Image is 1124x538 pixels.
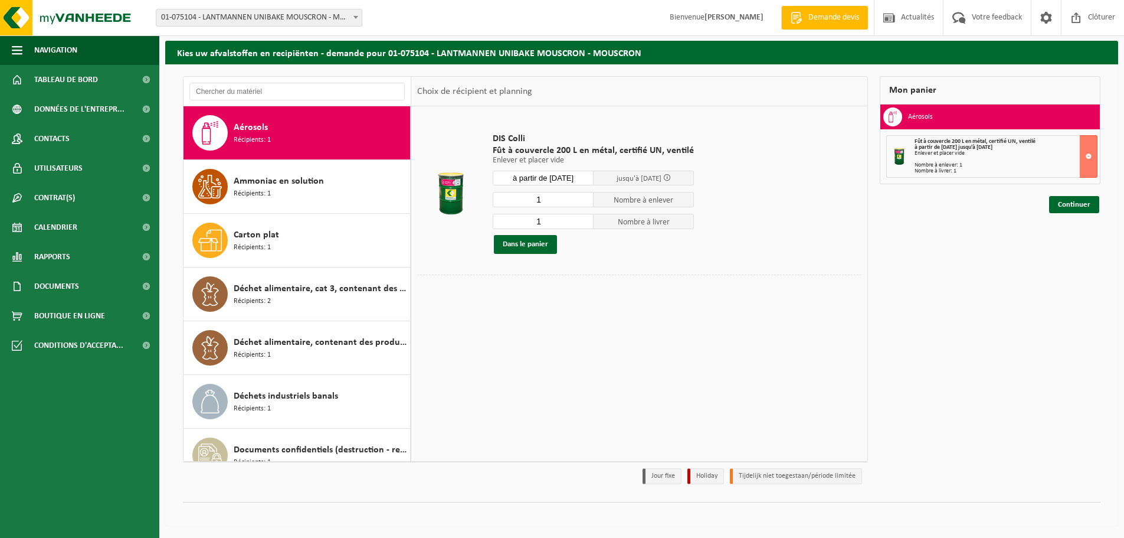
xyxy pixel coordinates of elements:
span: Calendrier [34,213,77,242]
button: Documents confidentiels (destruction - recyclage) Récipients: 1 [183,429,411,482]
span: Demande devis [805,12,862,24]
span: Utilisateurs [34,154,83,183]
li: Tijdelijk niet toegestaan/période limitée [730,468,862,484]
strong: [PERSON_NAME] [704,13,763,22]
span: DIS Colli [493,133,694,145]
input: Sélectionnez date [493,171,594,185]
span: Documents confidentiels (destruction - recyclage) [234,443,407,457]
div: Nombre à enlever: 1 [915,162,1097,168]
span: Contacts [34,124,70,154]
button: Déchets industriels banals Récipients: 1 [183,375,411,429]
li: Holiday [687,468,724,484]
h3: Aérosols [908,107,933,126]
span: Aérosols [234,120,268,135]
span: Récipients: 1 [234,188,271,200]
h2: Kies uw afvalstoffen en recipiënten - demande pour 01-075104 - LANTMANNEN UNIBAKE MOUSCRON - MOUS... [165,41,1118,64]
span: 01-075104 - LANTMANNEN UNIBAKE MOUSCRON - MOUSCRON [156,9,362,26]
a: Demande devis [781,6,868,30]
div: Enlever et placer vide [915,151,1097,156]
span: Données de l'entrepr... [34,94,124,124]
span: Récipients: 1 [234,403,271,415]
span: Boutique en ligne [34,301,105,331]
div: Mon panier [880,76,1100,105]
input: Chercher du matériel [189,83,405,100]
span: Navigation [34,35,77,65]
span: Récipients: 2 [234,296,271,307]
p: Enlever et placer vide [493,156,694,165]
button: Ammoniac en solution Récipients: 1 [183,160,411,214]
span: Déchet alimentaire, contenant des produits d'origine animale, emballage mélangé (sans verre), cat 3 [234,335,407,350]
li: Jour fixe [643,468,681,484]
span: Récipients: 1 [234,135,271,146]
span: Conditions d'accepta... [34,331,123,360]
span: 01-075104 - LANTMANNEN UNIBAKE MOUSCRON - MOUSCRON [156,9,362,27]
span: Récipients: 1 [234,242,271,253]
strong: à partir de [DATE] jusqu'à [DATE] [915,144,992,151]
span: Fût à couvercle 200 L en métal, certifié UN, ventilé [493,145,694,156]
button: Carton plat Récipients: 1 [183,214,411,268]
button: Déchet alimentaire, cat 3, contenant des produits d'origine animale, emballage synthétique Récipi... [183,268,411,321]
span: Nombre à livrer [594,214,694,229]
a: Continuer [1049,196,1099,213]
span: Carton plat [234,228,279,242]
div: Choix de récipient et planning [411,77,538,106]
span: Rapports [34,242,70,272]
span: Nombre à enlever [594,192,694,207]
div: Nombre à livrer: 1 [915,168,1097,174]
span: Ammoniac en solution [234,174,324,188]
span: Récipients: 1 [234,457,271,468]
span: Récipients: 1 [234,350,271,361]
span: Documents [34,272,79,301]
span: Déchet alimentaire, cat 3, contenant des produits d'origine animale, emballage synthétique [234,282,407,296]
span: Déchets industriels banals [234,389,338,403]
span: Fût à couvercle 200 L en métal, certifié UN, ventilé [915,138,1035,145]
span: Contrat(s) [34,183,75,213]
span: Tableau de bord [34,65,98,94]
button: Aérosols Récipients: 1 [183,106,411,160]
button: Déchet alimentaire, contenant des produits d'origine animale, emballage mélangé (sans verre), cat... [183,321,411,375]
button: Dans le panier [494,235,557,254]
span: jusqu'à [DATE] [617,175,661,182]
